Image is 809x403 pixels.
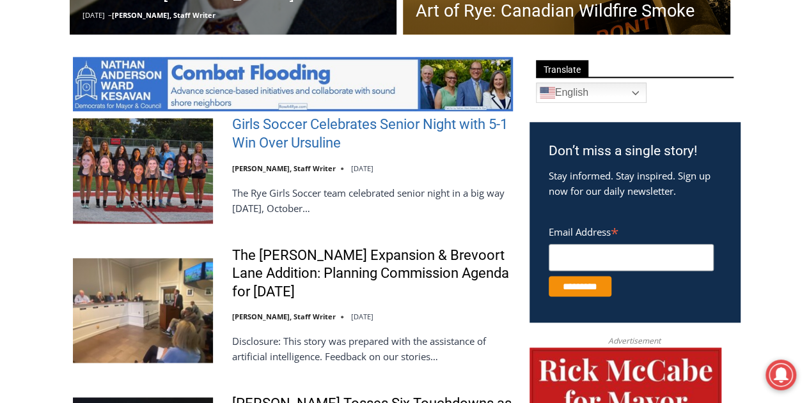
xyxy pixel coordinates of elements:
[536,82,647,103] a: English
[549,219,714,242] label: Email Address
[108,10,112,20] span: –
[549,141,721,162] h3: Don’t miss a single story!
[351,312,373,321] time: [DATE]
[232,185,513,216] p: The Rye Girls Soccer team celebrated senior night in a big way [DATE], October…
[536,60,588,77] span: Translate
[308,124,620,159] a: Intern @ [DOMAIN_NAME]
[112,10,216,20] a: [PERSON_NAME], Staff Writer
[323,1,604,124] div: "At the 10am stand-up meeting, each intern gets a chance to take [PERSON_NAME] and the other inte...
[540,85,555,100] img: en
[416,1,718,20] a: Art of Rye: Canadian Wildfire Smoke
[232,333,513,364] p: Disclosure: This story was prepared with the assistance of artificial intelligence. Feedback on o...
[232,247,513,301] a: The [PERSON_NAME] Expansion & Brevoort Lane Addition: Planning Commission Agenda for [DATE]
[595,335,673,347] span: Advertisement
[351,163,373,173] time: [DATE]
[334,127,593,156] span: Intern @ [DOMAIN_NAME]
[73,258,213,363] img: The Osborn Expansion & Brevoort Lane Addition: Planning Commission Agenda for Tuesday, October 14...
[232,116,513,152] a: Girls Soccer Celebrates Senior Night with 5-1 Win Over Ursuline
[232,163,336,173] a: [PERSON_NAME], Staff Writer
[73,118,213,223] img: Girls Soccer Celebrates Senior Night with 5-1 Win Over Ursuline
[549,168,721,199] p: Stay informed. Stay inspired. Sign up now for our daily newsletter.
[82,10,105,20] time: [DATE]
[232,312,336,321] a: [PERSON_NAME], Staff Writer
